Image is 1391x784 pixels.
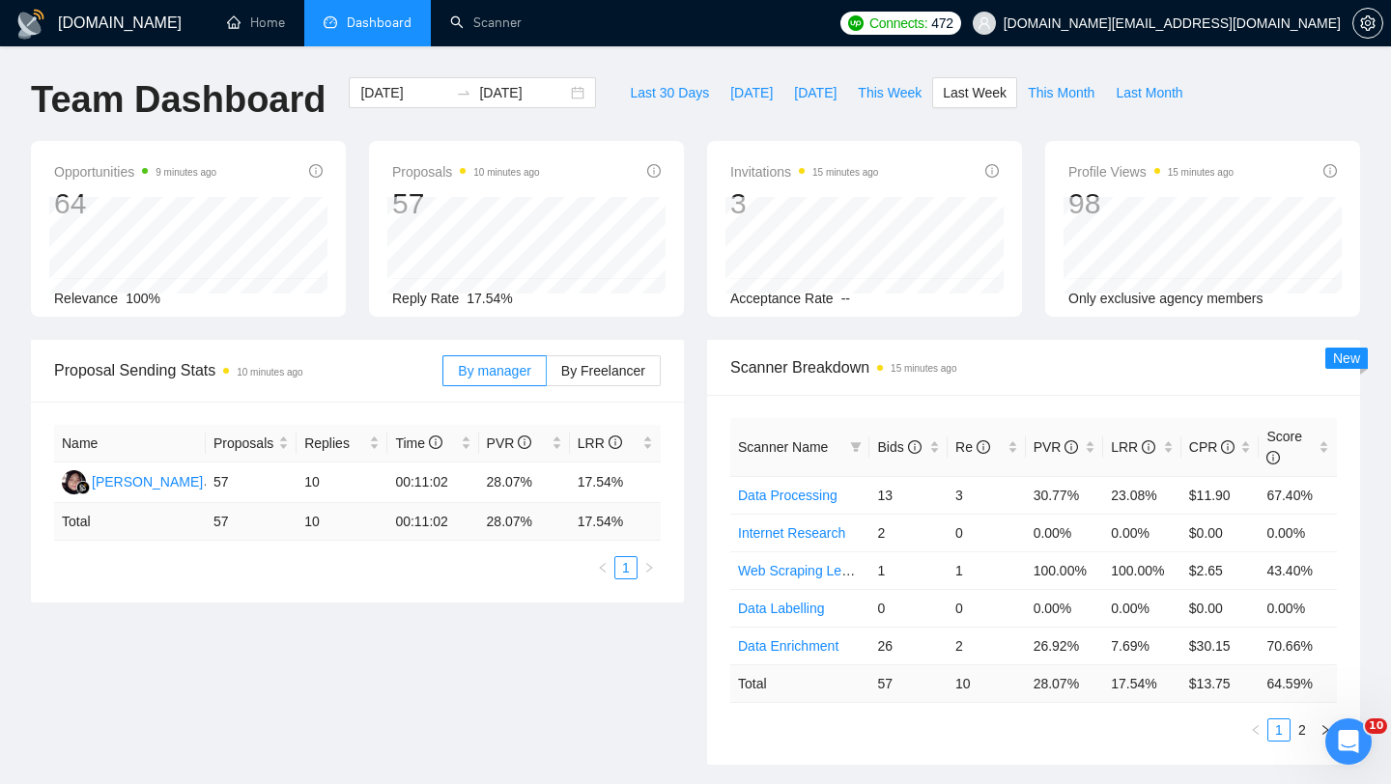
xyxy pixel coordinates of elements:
div: 98 [1068,185,1234,222]
td: 100.00% [1103,551,1181,589]
li: Previous Page [1244,718,1267,742]
span: By manager [458,363,530,378]
input: End date [479,82,567,103]
td: 0 [948,589,1026,627]
td: 10 [948,664,1026,702]
td: $2.65 [1181,551,1260,589]
td: 0.00% [1103,589,1181,627]
span: info-circle [985,164,999,178]
td: 100.00% [1026,551,1104,589]
a: 1 [615,557,637,578]
span: setting [1353,15,1382,31]
a: 2 [1292,719,1313,741]
td: 0 [948,514,1026,551]
td: 10 [297,462,387,503]
td: 17.54 % [570,503,661,541]
span: info-circle [609,435,622,449]
span: filter [846,433,866,462]
time: 15 minutes ago [891,363,956,374]
span: 10 [1365,718,1387,734]
a: Internet Research [738,525,845,541]
a: 1 [1268,719,1290,741]
span: filter [850,441,862,453]
span: info-circle [309,164,323,178]
span: Profile Views [1068,160,1234,183]
img: gigradar-bm.png [76,481,90,494]
span: CPR [1189,439,1235,455]
span: Relevance [54,291,118,306]
th: Replies [297,425,387,462]
button: left [1244,718,1267,742]
td: 67.40% [1259,476,1337,514]
td: 43.40% [1259,551,1337,589]
span: 17.54% [467,291,512,306]
span: user [978,16,991,30]
span: Time [395,435,441,451]
span: info-circle [1221,440,1235,454]
span: PVR [1034,439,1079,455]
td: 0 [869,589,948,627]
span: 100% [126,291,160,306]
a: homeHome [227,14,285,31]
td: $ 13.75 [1181,664,1260,702]
span: Re [955,439,990,455]
span: info-circle [429,435,442,449]
time: 10 minutes ago [237,367,302,378]
span: [DATE] [794,82,837,103]
td: $11.90 [1181,476,1260,514]
span: Reply Rate [392,291,459,306]
div: 3 [730,185,878,222]
th: Name [54,425,206,462]
span: info-circle [1266,451,1280,464]
time: 9 minutes ago [156,167,216,178]
span: Replies [304,433,365,454]
td: $30.15 [1181,627,1260,664]
span: By Freelancer [561,363,645,378]
a: setting [1352,15,1383,31]
span: Only exclusive agency members [1068,291,1263,306]
td: 64.59 % [1259,664,1337,702]
li: Next Page [638,556,661,579]
td: 0.00% [1103,514,1181,551]
span: Proposals [392,160,540,183]
button: This Week [847,77,932,108]
span: Last Month [1116,82,1182,103]
span: Proposal Sending Stats [54,358,442,382]
td: 57 [206,503,297,541]
li: 1 [1267,718,1291,742]
td: 2 [869,514,948,551]
td: 0.00% [1026,589,1104,627]
td: 0.00% [1026,514,1104,551]
td: Total [54,503,206,541]
td: 17.54 % [1103,664,1181,702]
span: info-circle [518,435,531,449]
span: This Week [858,82,922,103]
li: Next Page [1314,718,1337,742]
div: [PERSON_NAME] [92,471,203,492]
td: 28.07% [479,462,570,503]
td: 0.00% [1259,589,1337,627]
span: Connects: [869,13,927,34]
img: upwork-logo.png [848,15,864,31]
span: right [1320,724,1331,736]
span: Dashboard [347,14,412,31]
td: Total [730,664,869,702]
td: 00:11:02 [387,462,478,503]
a: Data Enrichment [738,638,838,654]
td: 23.08% [1103,476,1181,514]
td: $0.00 [1181,589,1260,627]
button: [DATE] [720,77,783,108]
li: 2 [1291,718,1314,742]
td: 1 [948,551,1026,589]
a: Data Processing [738,488,837,503]
td: 26.92% [1026,627,1104,664]
td: 3 [948,476,1026,514]
span: info-circle [1323,164,1337,178]
span: info-circle [908,440,922,454]
input: Start date [360,82,448,103]
span: LRR [1111,439,1155,455]
iframe: Intercom live chat [1325,718,1372,765]
button: Last 30 Days [619,77,720,108]
td: 0.00% [1259,514,1337,551]
span: info-circle [1142,440,1155,454]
